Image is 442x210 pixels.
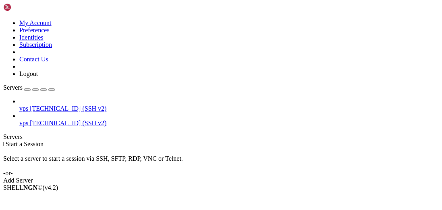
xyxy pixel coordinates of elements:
[19,34,44,41] a: Identities
[19,41,52,48] a: Subscription
[43,184,58,191] span: 4.2.0
[30,105,106,112] span: [TECHNICAL_ID] (SSH v2)
[19,27,50,34] a: Preferences
[6,141,44,147] span: Start a Session
[23,184,38,191] b: NGN
[3,177,439,184] div: Add Server
[3,84,23,91] span: Servers
[3,84,55,91] a: Servers
[3,133,439,141] div: Servers
[19,120,28,126] span: vps
[19,19,52,26] a: My Account
[3,141,6,147] span: 
[3,3,50,11] img: Shellngn
[19,98,439,112] li: vps [TECHNICAL_ID] (SSH v2)
[19,112,439,127] li: vps [TECHNICAL_ID] (SSH v2)
[3,148,439,177] div: Select a server to start a session via SSH, SFTP, RDP, VNC or Telnet. -or-
[19,70,38,77] a: Logout
[30,120,106,126] span: [TECHNICAL_ID] (SSH v2)
[3,184,58,191] span: SHELL ©
[19,120,439,127] a: vps [TECHNICAL_ID] (SSH v2)
[19,105,439,112] a: vps [TECHNICAL_ID] (SSH v2)
[19,56,48,63] a: Contact Us
[19,105,28,112] span: vps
